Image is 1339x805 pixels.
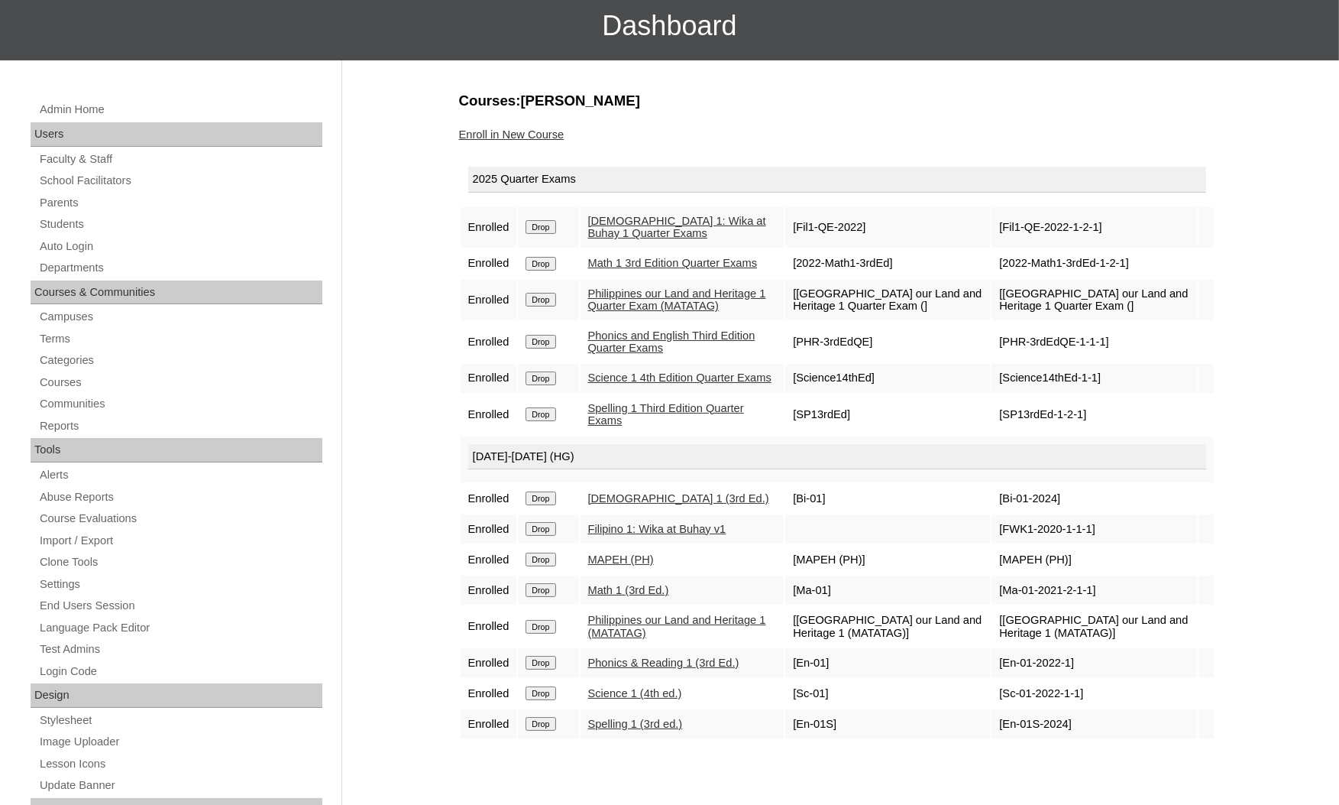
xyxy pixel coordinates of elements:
a: Stylesheet [38,711,322,730]
a: Campuses [38,307,322,326]
td: Enrolled [461,709,517,738]
a: Philippines our Land and Heritage 1 (MATATAG) [588,614,766,639]
a: Math 1 3rd Edition Quarter Exams [588,257,758,269]
div: [DATE]-[DATE] (HG) [468,444,1206,470]
td: [2022-Math1-3rdEd-1-2-1] [991,249,1196,278]
input: Drop [526,293,555,307]
td: [Ma-01] [785,576,990,605]
a: Departments [38,258,322,278]
a: Spelling 1 Third Edition Quarter Exams [588,402,744,427]
td: [Fil1-QE-2022-1-2-1] [991,207,1196,248]
a: Login Code [38,662,322,681]
td: [Sc-01-2022-1-1] [991,679,1196,708]
td: [SP13rdEd-1-2-1] [991,394,1196,435]
td: [Sc-01] [785,679,990,708]
td: Enrolled [461,514,517,544]
div: Design [31,683,322,708]
a: Phonics & Reading 1 (3rd Ed.) [588,657,739,669]
a: Science 1 (4th ed.) [588,687,682,700]
a: Lesson Icons [38,755,322,774]
td: Enrolled [461,322,517,362]
td: [[GEOGRAPHIC_DATA] our Land and Heritage 1 (MATATAG)] [785,606,990,647]
a: Math 1 (3rd Ed.) [588,584,669,596]
h3: Courses:[PERSON_NAME] [459,91,1215,111]
a: Phonics and English Third Edition Quarter Exams [588,329,755,355]
td: Enrolled [461,207,517,248]
div: 2025 Quarter Exams [468,167,1206,193]
a: Abuse Reports [38,488,322,507]
td: [Bi-01-2024] [991,484,1196,513]
td: Enrolled [461,394,517,435]
input: Drop [526,717,555,731]
td: [[GEOGRAPHIC_DATA] our Land and Heritage 1 Quarter Exam (] [785,280,990,320]
div: Tools [31,438,322,463]
a: Import / Export [38,531,322,550]
a: Alerts [38,466,322,485]
td: Enrolled [461,679,517,708]
a: End Users Session [38,596,322,615]
td: Enrolled [461,249,517,278]
input: Drop [526,335,555,349]
a: Philippines our Land and Heritage 1 Quarter Exam (MATATAG) [588,287,766,313]
a: Courses [38,373,322,392]
a: Students [38,215,322,234]
td: Enrolled [461,606,517,647]
a: Communities [38,394,322,414]
a: Image Uploader [38,732,322,751]
a: Reports [38,417,322,436]
input: Drop [526,620,555,634]
td: [FWK1-2020-1-1-1] [991,514,1196,544]
a: Faculty & Staff [38,150,322,169]
a: Test Admins [38,640,322,659]
input: Drop [526,492,555,505]
div: Users [31,122,322,147]
a: Spelling 1 (3rd ed.) [588,718,683,730]
td: [SP13rdEd] [785,394,990,435]
input: Drop [526,372,555,385]
input: Drop [526,522,555,536]
a: [DEMOGRAPHIC_DATA] 1 (3rd Ed.) [588,492,769,505]
input: Drop [526,220,555,234]
td: [Ma-01-2021-2-1-1] [991,576,1196,605]
input: Drop [526,656,555,670]
a: Parents [38,193,322,213]
a: Filipino 1: Wika at Buhay v1 [588,523,726,535]
td: [PHR-3rdEdQE] [785,322,990,362]
a: Language Pack Editor [38,618,322,638]
a: Clone Tools [38,553,322,572]
td: Enrolled [461,576,517,605]
div: Courses & Communities [31,281,322,305]
input: Drop [526,407,555,421]
a: Enroll in New Course [459,128,564,141]
td: [Science14thEd] [785,364,990,393]
td: Enrolled [461,364,517,393]
a: Categories [38,351,322,370]
a: Course Evaluations [38,509,322,528]
a: Auto Login [38,237,322,256]
a: School Facilitators [38,171,322,190]
td: [En-01S] [785,709,990,738]
td: Enrolled [461,648,517,677]
a: [DEMOGRAPHIC_DATA] 1: Wika at Buhay 1 Quarter Exams [588,215,766,240]
a: Update Banner [38,776,322,795]
a: Terms [38,329,322,349]
td: [MAPEH (PH)] [785,545,990,574]
input: Drop [526,553,555,566]
td: [[GEOGRAPHIC_DATA] our Land and Heritage 1 (MATATAG)] [991,606,1196,647]
a: Admin Home [38,100,322,119]
td: Enrolled [461,484,517,513]
td: Enrolled [461,545,517,574]
td: [[GEOGRAPHIC_DATA] our Land and Heritage 1 Quarter Exam (] [991,280,1196,320]
td: [MAPEH (PH)] [991,545,1196,574]
a: MAPEH (PH) [588,553,654,566]
input: Drop [526,687,555,700]
input: Drop [526,583,555,597]
td: [Science14thEd-1-1] [991,364,1196,393]
td: [Fil1-QE-2022] [785,207,990,248]
td: [En-01] [785,648,990,677]
td: [En-01S-2024] [991,709,1196,738]
td: [PHR-3rdEdQE-1-1-1] [991,322,1196,362]
input: Drop [526,257,555,271]
td: [2022-Math1-3rdEd] [785,249,990,278]
td: Enrolled [461,280,517,320]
